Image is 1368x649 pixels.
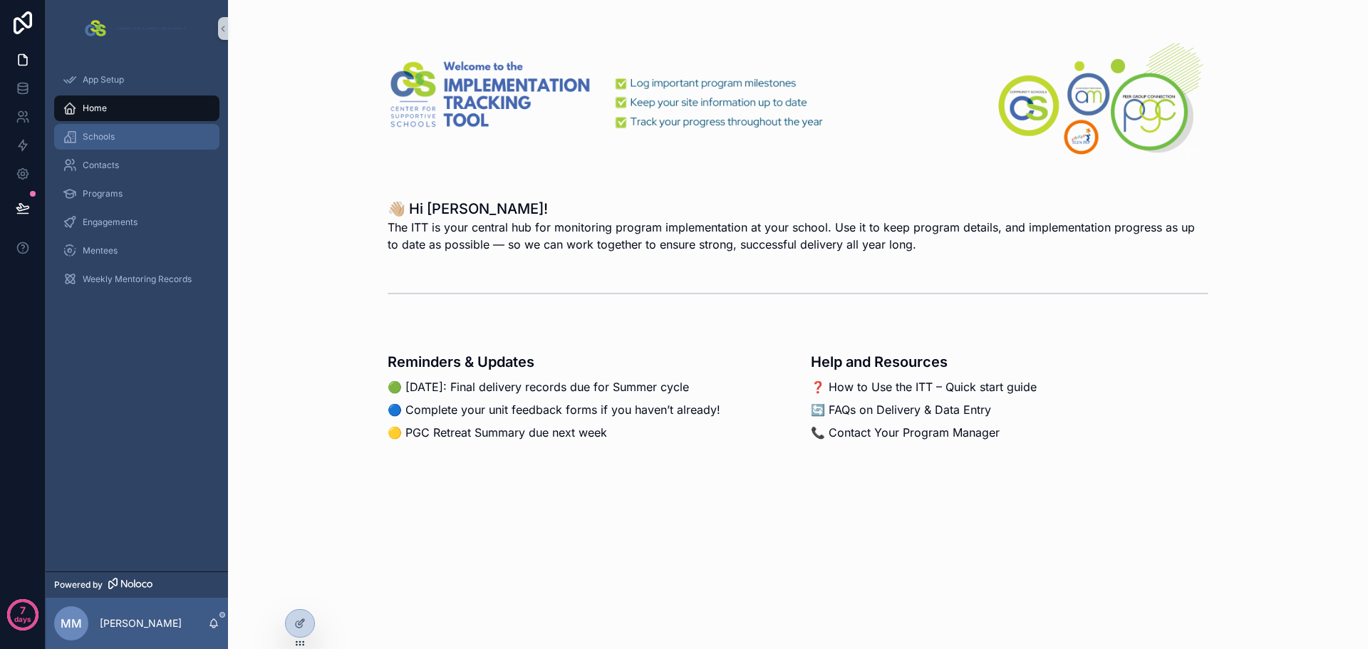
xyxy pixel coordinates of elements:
a: Programs [54,181,219,207]
p: [PERSON_NAME] [100,616,182,630]
a: Engagements [54,209,219,235]
p: 🟡 PGC Retreat Summary due next week [388,424,785,441]
a: Powered by [46,571,228,598]
img: 33327-ITT-Banner-Noloco-(4).png [388,34,1208,159]
a: Mentees [54,238,219,264]
p: 🟢 [DATE]: Final delivery records due for Summer cycle [388,378,785,395]
p: 🔵 Complete your unit feedback forms if you haven’t already! [388,401,785,418]
div: scrollable content [46,57,228,311]
h1: 👋🏼 Hi [PERSON_NAME]! [388,199,1208,219]
span: The ITT is your central hub for monitoring program implementation at your school. Use it to keep ... [388,219,1208,253]
span: Schools [83,131,115,142]
a: App Setup [54,67,219,93]
span: Home [83,103,107,114]
p: 7 [20,603,26,618]
a: Home [54,95,219,121]
a: Schools [54,124,219,150]
h3: Reminders & Updates [388,351,785,373]
span: Engagements [83,217,138,228]
span: MM [61,615,82,632]
p: 🔄 FAQs on Delivery & Data Entry [811,401,1208,418]
img: App logo [82,17,191,40]
a: Weekly Mentoring Records [54,266,219,292]
p: days [14,609,31,629]
span: App Setup [83,74,124,85]
p: ❓ How to Use the ITT – Quick start guide [811,378,1208,395]
p: 📞 Contact Your Program Manager [811,424,1208,441]
span: Contacts [83,160,119,171]
span: Mentees [83,245,118,256]
h3: Help and Resources [811,351,1208,373]
span: Powered by [54,579,103,591]
span: Weekly Mentoring Records [83,274,192,285]
a: Contacts [54,152,219,178]
span: Programs [83,188,123,199]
